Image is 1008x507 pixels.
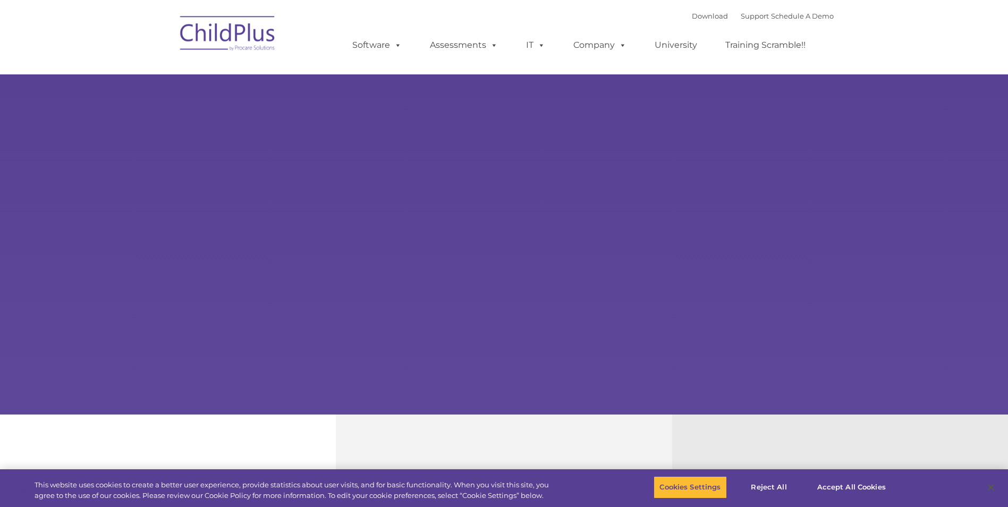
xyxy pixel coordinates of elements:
button: Cookies Settings [654,476,726,498]
a: IT [515,35,556,56]
img: ChildPlus by Procare Solutions [175,9,281,62]
button: Accept All Cookies [811,476,892,498]
a: Support [741,12,769,20]
a: Schedule A Demo [771,12,834,20]
div: This website uses cookies to create a better user experience, provide statistics about user visit... [35,480,554,501]
button: Reject All [736,476,802,498]
a: University [644,35,708,56]
a: Training Scramble!! [715,35,816,56]
a: Assessments [419,35,509,56]
button: Close [979,476,1003,499]
font: | [692,12,834,20]
a: Download [692,12,728,20]
a: Company [563,35,637,56]
a: Software [342,35,412,56]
